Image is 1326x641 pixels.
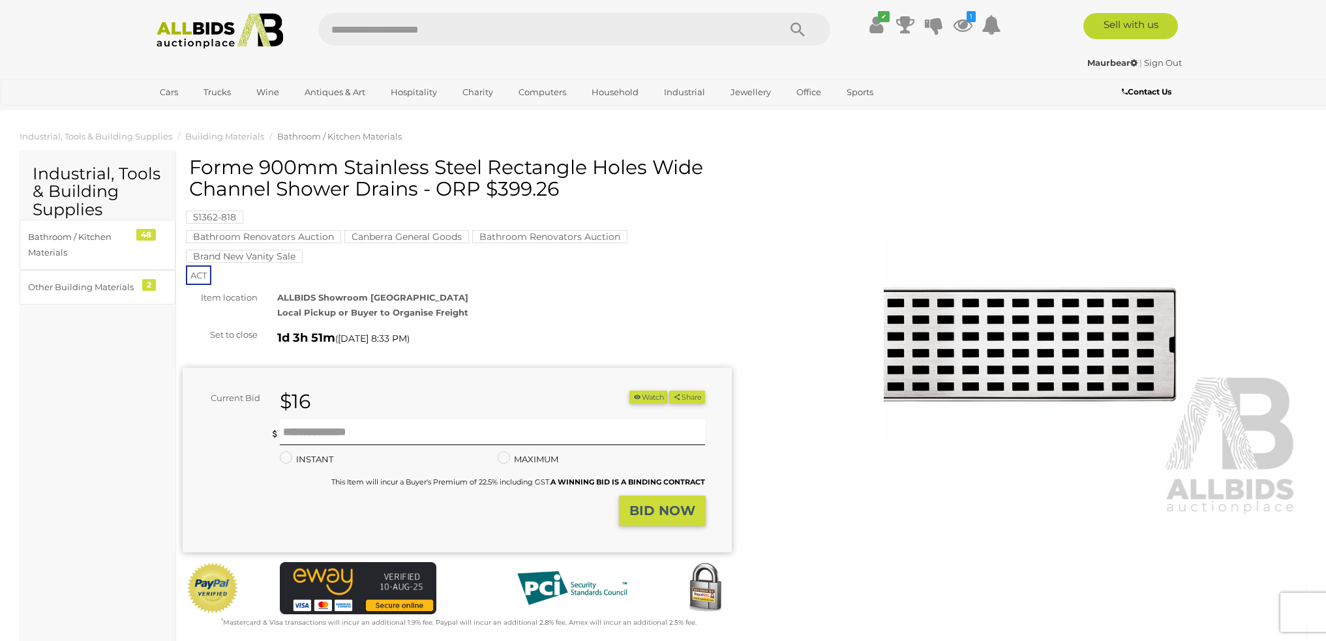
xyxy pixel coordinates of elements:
[186,562,239,614] img: Official PayPal Seal
[33,165,162,219] h2: Industrial, Tools & Building Supplies
[149,13,291,49] img: Allbids.com.au
[277,307,468,318] strong: Local Pickup or Buyer to Organise Freight
[277,131,402,142] a: Bathroom / Kitchen Materials
[186,231,341,242] a: Bathroom Renovators Auction
[967,11,976,22] i: 1
[136,229,156,241] div: 48
[277,292,468,303] strong: ALLBIDS Showroom [GEOGRAPHIC_DATA]
[472,231,627,242] a: Bathroom Renovators Auction
[472,230,627,243] mark: Bathroom Renovators Auction
[280,389,310,413] strong: $16
[765,13,830,46] button: Search
[186,211,243,224] mark: 51362-818
[1087,57,1138,68] strong: Maurbear
[151,103,261,125] a: [GEOGRAPHIC_DATA]
[382,82,445,103] a: Hospitality
[335,333,410,344] span: ( )
[1122,85,1175,99] a: Contact Us
[186,250,303,263] mark: Brand New Vanity Sale
[619,496,706,526] button: BID NOW
[867,13,886,37] a: ✔
[248,82,288,103] a: Wine
[296,82,374,103] a: Antiques & Art
[669,391,705,404] button: Share
[221,618,697,627] small: Mastercard & Visa transactions will incur an additional 1.9% fee. Paypal will incur an additional...
[186,230,341,243] mark: Bathroom Renovators Auction
[20,220,175,270] a: Bathroom / Kitchen Materials 48
[183,391,270,406] div: Current Bid
[28,280,136,295] div: Other Building Materials
[1083,13,1178,39] a: Sell with us
[173,327,267,342] div: Set to close
[189,157,729,200] h1: Forme 900mm Stainless Steel Rectangle Holes Wide Channel Shower Drains - ORP $399.26
[186,251,303,261] a: Brand New Vanity Sale
[344,230,469,243] mark: Canberra General Goods
[550,477,705,486] b: A WINNING BID IS A BINDING CONTRACT
[331,477,705,486] small: This Item will incur a Buyer's Premium of 22.5% including GST.
[20,131,172,142] a: Industrial, Tools & Building Supplies
[280,452,333,467] label: INSTANT
[838,82,882,103] a: Sports
[195,82,239,103] a: Trucks
[722,82,779,103] a: Jewellery
[510,82,575,103] a: Computers
[878,11,890,22] i: ✔
[173,290,267,305] div: Item location
[1139,57,1142,68] span: |
[20,270,175,305] a: Other Building Materials 2
[583,82,647,103] a: Household
[1122,87,1171,97] b: Contact Us
[186,265,211,285] span: ACT
[507,562,637,614] img: PCI DSS compliant
[655,82,714,103] a: Industrial
[498,452,558,467] label: MAXIMUM
[344,231,469,242] a: Canberra General Goods
[953,13,972,37] a: 1
[788,82,830,103] a: Office
[751,163,1301,516] img: Forme 900mm Stainless Steel Rectangle Holes Wide Channel Shower Drains - ORP $399.26
[1087,57,1139,68] a: Maurbear
[277,331,335,345] strong: 1d 3h 51m
[142,279,156,291] div: 2
[1144,57,1182,68] a: Sign Out
[151,82,187,103] a: Cars
[629,391,667,404] li: Watch this item
[679,562,731,614] img: Secured by Rapid SSL
[629,391,667,404] button: Watch
[186,212,243,222] a: 51362-818
[280,562,436,614] img: eWAY Payment Gateway
[629,503,695,518] strong: BID NOW
[185,131,264,142] a: Building Materials
[28,230,136,260] div: Bathroom / Kitchen Materials
[338,333,407,344] span: [DATE] 8:33 PM
[454,82,502,103] a: Charity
